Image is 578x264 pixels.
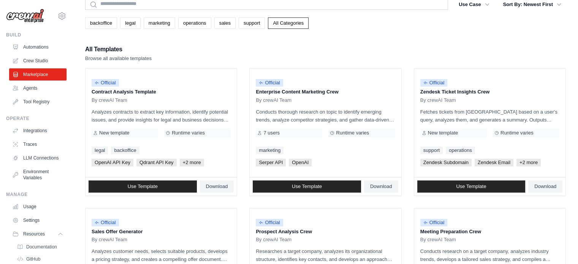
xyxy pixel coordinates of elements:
[6,9,44,23] img: Logo
[420,237,456,243] span: By crewAI Team
[136,159,177,166] span: Qdrant API Key
[200,180,234,193] a: Download
[178,17,211,29] a: operations
[9,138,67,150] a: Traces
[256,147,283,154] a: marketing
[420,97,456,103] span: By crewAI Team
[92,237,127,243] span: By crewAI Team
[292,183,322,190] span: Use Template
[14,242,67,252] a: Documentation
[92,88,231,96] p: Contract Analysis Template
[256,88,395,96] p: Enterprise Content Marketing Crew
[417,180,526,193] a: Use Template
[516,159,541,166] span: +2 more
[420,79,448,87] span: Official
[268,17,309,29] a: All Categories
[180,159,204,166] span: +2 more
[9,166,67,184] a: Environment Variables
[206,183,228,190] span: Download
[420,108,559,124] p: Fetches tickets from [GEOGRAPHIC_DATA] based on a user's query, analyzes them, and generates a su...
[92,108,231,124] p: Analyzes contracts to extract key information, identify potential issues, and provide insights fo...
[99,130,129,136] span: New template
[9,214,67,226] a: Settings
[9,152,67,164] a: LLM Connections
[446,147,475,154] a: operations
[256,159,286,166] span: Serper API
[9,125,67,137] a: Integrations
[420,219,448,226] span: Official
[128,183,158,190] span: Use Template
[256,237,291,243] span: By crewAI Team
[9,82,67,94] a: Agents
[500,130,534,136] span: Runtime varies
[89,180,197,193] a: Use Template
[92,79,119,87] span: Official
[256,228,395,236] p: Prospect Analysis Crew
[92,247,231,263] p: Analyzes customer needs, selects suitable products, develops a pricing strategy, and creates a co...
[85,44,152,55] h2: All Templates
[6,32,67,38] div: Build
[256,108,395,124] p: Conducts thorough research on topic to identify emerging trends, analyze competitor strategies, a...
[92,219,119,226] span: Official
[144,17,175,29] a: marketing
[6,115,67,122] div: Operate
[253,180,361,193] a: Use Template
[111,147,139,154] a: backoffice
[85,55,152,62] p: Browse all available templates
[420,228,559,236] p: Meeting Preparation Crew
[456,183,486,190] span: Use Template
[420,159,472,166] span: Zendesk Subdomain
[92,97,127,103] span: By crewAI Team
[214,17,236,29] a: sales
[6,191,67,198] div: Manage
[92,228,231,236] p: Sales Offer Generator
[256,219,283,226] span: Official
[9,228,67,240] button: Resources
[370,183,392,190] span: Download
[9,55,67,67] a: Crew Studio
[336,130,369,136] span: Runtime varies
[9,68,67,81] a: Marketplace
[475,159,513,166] span: Zendesk Email
[528,180,562,193] a: Download
[256,247,395,263] p: Researches a target company, analyzes its organizational structure, identifies key contacts, and ...
[9,41,67,53] a: Automations
[256,79,283,87] span: Official
[85,17,117,29] a: backoffice
[9,201,67,213] a: Usage
[534,183,556,190] span: Download
[26,244,57,250] span: Documentation
[428,130,458,136] span: New template
[172,130,205,136] span: Runtime varies
[92,147,108,154] a: legal
[23,231,45,237] span: Resources
[364,180,398,193] a: Download
[420,247,559,263] p: Conducts research on a target company, analyzes industry trends, develops a tailored sales strate...
[120,17,140,29] a: legal
[289,159,312,166] span: OpenAI
[420,147,443,154] a: support
[420,88,559,96] p: Zendesk Ticket Insights Crew
[263,130,280,136] span: 7 users
[92,159,133,166] span: OpenAI API Key
[26,256,40,262] span: GitHub
[9,96,67,108] a: Tool Registry
[256,97,291,103] span: By crewAI Team
[239,17,265,29] a: support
